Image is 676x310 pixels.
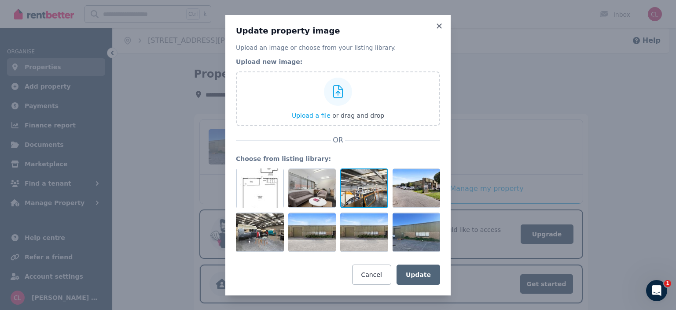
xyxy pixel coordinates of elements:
[664,280,671,287] span: 1
[352,265,391,285] button: Cancel
[292,112,331,119] span: Upload a file
[236,26,440,36] h3: Update property image
[236,43,440,52] p: Upload an image or choose from your listing library.
[332,112,384,119] span: or drag and drop
[397,265,440,285] button: Update
[646,280,667,301] iframe: Intercom live chat
[292,111,384,120] button: Upload a file or drag and drop
[236,57,440,66] legend: Upload new image:
[331,135,345,146] span: OR
[236,154,440,163] legend: Choose from listing library:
